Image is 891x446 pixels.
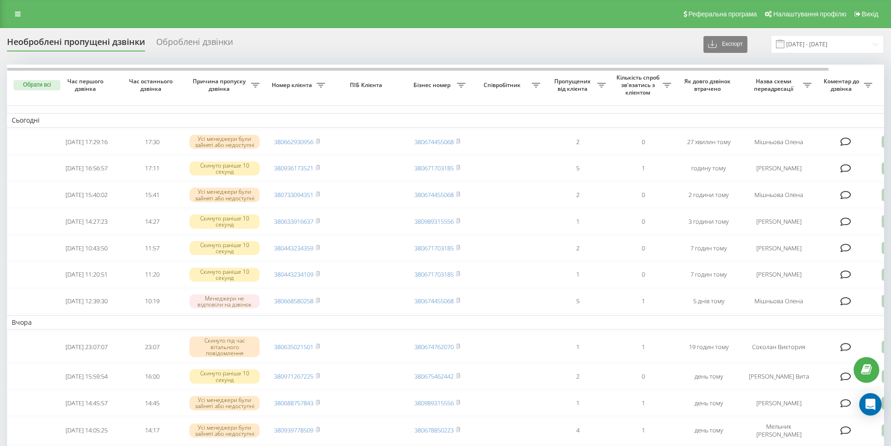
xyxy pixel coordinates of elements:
td: [PERSON_NAME] Вита [741,364,816,389]
span: Коментар до дзвінка [821,78,864,92]
span: Як довго дзвінок втрачено [683,78,734,92]
td: 0 [610,130,676,154]
td: 2 [545,364,610,389]
a: 380633916637 [274,217,313,226]
td: годину тому [676,156,741,181]
td: 0 [610,183,676,207]
div: Скинуто під час вітального повідомлення [189,336,260,357]
a: 380662930956 [274,138,313,146]
a: 380675462442 [414,372,454,380]
div: Скинуто раніше 10 секунд [189,161,260,175]
td: [DATE] 14:45:57 [54,391,119,416]
a: 380939778509 [274,426,313,434]
td: [PERSON_NAME] [741,263,816,287]
td: [DATE] 14:27:23 [54,209,119,234]
span: Причина пропуску дзвінка [189,78,251,92]
a: 380971267225 [274,372,313,380]
td: 1 [545,209,610,234]
td: 1 [610,289,676,314]
div: Скинуто раніше 10 секунд [189,214,260,228]
a: 380668580258 [274,297,313,305]
a: 380674762070 [414,343,454,351]
a: 380443234359 [274,244,313,252]
td: 1 [610,417,676,444]
td: 2 [545,183,610,207]
span: Час першого дзвінка [61,78,112,92]
td: 10:19 [119,289,185,314]
td: 19 годин тому [676,331,741,362]
td: 4 [545,417,610,444]
td: 17:11 [119,156,185,181]
td: 14:45 [119,391,185,416]
div: Усі менеджери були зайняті або недоступні [189,424,260,438]
td: [DATE] 23:07:07 [54,331,119,362]
td: 5 [545,289,610,314]
span: Налаштування профілю [773,10,846,18]
td: 27 хвилин тому [676,130,741,154]
a: 380936173521 [274,164,313,172]
span: Назва схеми переадресації [746,78,803,92]
a: 380674455068 [414,138,454,146]
span: Номер клієнта [269,81,317,89]
td: [DATE] 15:59:54 [54,364,119,389]
button: Обрати всі [14,80,60,90]
span: Вихід [862,10,878,18]
td: 2 [545,130,610,154]
td: 11:20 [119,263,185,287]
td: 2 години тому [676,183,741,207]
td: день тому [676,364,741,389]
div: Скинуто раніше 10 секунд [189,268,260,282]
a: 380989315556 [414,217,454,226]
div: Оброблені дзвінки [156,37,233,51]
td: [DATE] 10:43:50 [54,236,119,261]
td: Соколан Виктория [741,331,816,362]
td: [DATE] 14:05:25 [54,417,119,444]
td: день тому [676,417,741,444]
td: Мішньова Олена [741,183,816,207]
td: 7 годин тому [676,236,741,261]
div: Open Intercom Messenger [859,393,882,416]
td: 3 години тому [676,209,741,234]
td: 0 [610,364,676,389]
button: Експорт [703,36,747,53]
td: 16:00 [119,364,185,389]
td: 0 [610,236,676,261]
td: 1 [610,156,676,181]
a: 380674455068 [414,297,454,305]
td: день тому [676,391,741,416]
td: 14:27 [119,209,185,234]
a: 380688757843 [274,399,313,407]
td: [DATE] 15:40:02 [54,183,119,207]
a: 380674455068 [414,190,454,199]
a: 380671703185 [414,270,454,278]
td: 1 [545,331,610,362]
td: [PERSON_NAME] [741,236,816,261]
span: Пропущених від клієнта [550,78,597,92]
div: Менеджери не відповіли на дзвінок [189,294,260,308]
td: [PERSON_NAME] [741,156,816,181]
td: 1 [545,263,610,287]
a: 380671703185 [414,244,454,252]
td: 1 [610,391,676,416]
td: 14:17 [119,417,185,444]
span: Час останнього дзвінка [127,78,177,92]
td: 1 [610,331,676,362]
td: Мішньова Олена [741,289,816,314]
a: 380671703185 [414,164,454,172]
td: [PERSON_NAME] [741,391,816,416]
td: 7 годин тому [676,263,741,287]
td: 11:57 [119,236,185,261]
td: 5 [545,156,610,181]
a: 380443234109 [274,270,313,278]
div: Скинуто раніше 10 секунд [189,369,260,383]
div: Усі менеджери були зайняті або недоступні [189,188,260,202]
div: Необроблені пропущені дзвінки [7,37,145,51]
td: Мельник [PERSON_NAME] [741,417,816,444]
div: Скинуто раніше 10 секунд [189,241,260,255]
td: [DATE] 12:39:30 [54,289,119,314]
td: [DATE] 16:56:57 [54,156,119,181]
a: 380989315556 [414,399,454,407]
td: [DATE] 17:29:16 [54,130,119,154]
a: 380635021501 [274,343,313,351]
td: 17:30 [119,130,185,154]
